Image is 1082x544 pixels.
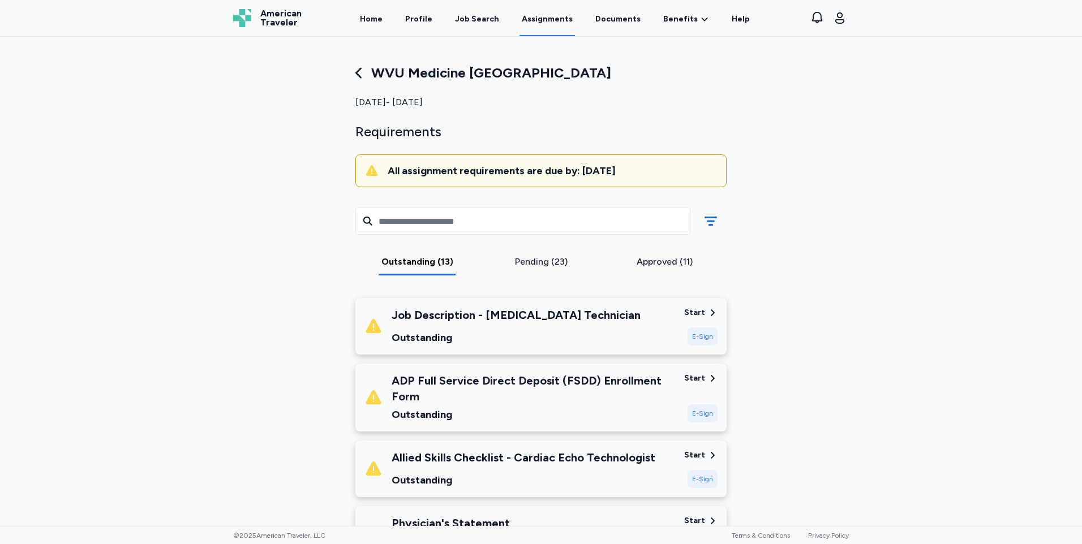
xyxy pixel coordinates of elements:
[392,472,655,488] div: Outstanding
[519,1,575,36] a: Assignments
[392,515,510,531] div: Physician's Statement
[663,14,698,25] span: Benefits
[688,470,718,488] div: E-Sign
[484,255,599,269] div: Pending (23)
[688,327,718,346] div: E-Sign
[388,164,717,178] div: All assignment requirements are due by: [DATE]
[732,532,790,539] a: Terms & Conditions
[260,9,302,27] span: American Traveler
[392,450,655,465] div: Allied Skills Checklist - Cardiac Echo Technologist
[663,14,709,25] a: Benefits
[688,404,718,422] div: E-Sign
[684,373,705,384] div: Start
[392,330,641,346] div: Outstanding
[607,255,722,269] div: Approved (11)
[684,450,705,461] div: Start
[684,307,705,318] div: Start
[355,96,727,109] div: [DATE] - [DATE]
[455,14,499,25] div: Job Search
[355,64,727,82] div: WVU Medicine [GEOGRAPHIC_DATA]
[360,255,475,269] div: Outstanding (13)
[392,407,675,422] div: Outstanding
[392,307,641,323] div: Job Description - [MEDICAL_DATA] Technician
[355,123,727,141] div: Requirements
[808,532,849,539] a: Privacy Policy
[233,9,251,27] img: Logo
[392,373,675,404] div: ADP Full Service Direct Deposit (FSDD) Enrollment Form
[233,531,325,540] span: © 2025 American Traveler, LLC
[684,515,705,526] div: Start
